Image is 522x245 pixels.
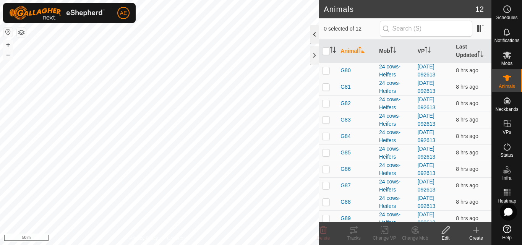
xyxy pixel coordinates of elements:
span: 0 selected of 12 [324,25,379,33]
div: 24 cows-Heifers [379,128,412,144]
div: 24 cows-Heifers [379,96,412,112]
p-sorticon: Activate to sort [477,52,483,58]
span: G85 [340,149,350,157]
span: Infra [502,176,511,180]
img: Gallagher Logo [9,6,105,20]
span: G81 [340,83,350,91]
span: 12 Aug 2025, 11:35 am [456,199,478,205]
div: 24 cows-Heifers [379,112,412,128]
span: 12 Aug 2025, 11:35 am [456,117,478,123]
p-sorticon: Activate to sort [390,48,396,54]
p-sorticon: Activate to sort [358,48,365,54]
a: [DATE] 092613 [418,63,436,78]
span: VPs [503,130,511,135]
a: [DATE] 092613 [418,96,436,110]
span: 12 Aug 2025, 11:35 am [456,84,478,90]
a: Privacy Policy [130,235,158,242]
span: G88 [340,198,350,206]
span: G80 [340,67,350,75]
a: [DATE] 092613 [418,211,436,226]
h2: Animals [324,5,475,14]
span: G87 [340,182,350,190]
span: Status [500,153,513,157]
span: G83 [340,116,350,124]
span: Mobs [501,61,512,66]
div: Create [461,235,491,242]
input: Search (S) [380,21,472,37]
span: 12 Aug 2025, 11:35 am [456,133,478,139]
th: Last Updated [453,40,491,63]
a: [DATE] 092613 [418,146,436,160]
div: 24 cows-Heifers [379,79,412,95]
span: 12 Aug 2025, 11:35 am [456,182,478,188]
span: Help [502,235,512,240]
div: Edit [430,235,461,242]
p-sorticon: Activate to sort [425,48,431,54]
div: 24 cows-Heifers [379,211,412,227]
button: + [3,40,13,49]
div: Change Mob [400,235,430,242]
button: Reset Map [3,28,13,37]
div: 24 cows-Heifers [379,178,412,194]
button: Map Layers [17,28,26,37]
div: 24 cows-Heifers [379,145,412,161]
span: 12 Aug 2025, 11:35 am [456,215,478,221]
span: 12 [475,3,484,15]
span: 12 Aug 2025, 11:35 am [456,149,478,156]
div: Change VP [369,235,400,242]
span: AE [120,9,127,17]
div: 24 cows-Heifers [379,194,412,210]
span: 12 Aug 2025, 11:35 am [456,166,478,172]
div: 24 cows-Heifers [379,161,412,177]
a: [DATE] 092613 [418,113,436,127]
span: Delete [317,235,330,241]
div: 24 cows-Heifers [379,63,412,79]
span: G82 [340,99,350,107]
p-sorticon: Activate to sort [330,48,336,54]
th: Mob [376,40,415,63]
span: Animals [499,84,515,89]
span: G89 [340,214,350,222]
a: Help [492,222,522,243]
a: [DATE] 092613 [418,178,436,193]
button: – [3,50,13,59]
th: Animal [337,40,376,63]
a: [DATE] 092613 [418,195,436,209]
span: G86 [340,165,350,173]
span: G84 [340,132,350,140]
a: Contact Us [167,235,190,242]
div: Tracks [339,235,369,242]
span: 12 Aug 2025, 11:35 am [456,67,478,73]
a: [DATE] 092613 [418,162,436,176]
span: Heatmap [498,199,516,203]
span: Schedules [496,15,517,20]
span: Neckbands [495,107,518,112]
a: [DATE] 092613 [418,80,436,94]
th: VP [415,40,453,63]
span: Notifications [494,38,519,43]
a: [DATE] 092613 [418,129,436,143]
span: 12 Aug 2025, 11:35 am [456,100,478,106]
